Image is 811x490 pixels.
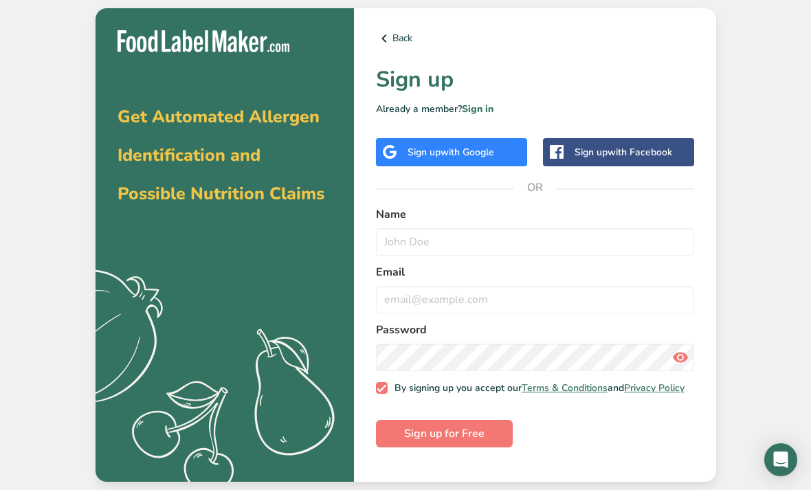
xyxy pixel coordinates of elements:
[514,167,555,208] span: OR
[522,381,608,394] a: Terms & Conditions
[376,264,694,280] label: Email
[408,145,494,159] div: Sign up
[608,146,672,159] span: with Facebook
[388,382,685,394] span: By signing up you accept our and
[404,425,485,442] span: Sign up for Free
[376,102,694,116] p: Already a member?
[376,63,694,96] h1: Sign up
[575,145,672,159] div: Sign up
[376,286,694,313] input: email@example.com
[462,102,493,115] a: Sign in
[624,381,685,394] a: Privacy Policy
[376,228,694,256] input: John Doe
[118,105,324,205] span: Get Automated Allergen Identification and Possible Nutrition Claims
[118,30,289,53] img: Food Label Maker
[376,420,513,447] button: Sign up for Free
[441,146,494,159] span: with Google
[376,322,694,338] label: Password
[376,30,694,47] a: Back
[764,443,797,476] div: Open Intercom Messenger
[376,206,694,223] label: Name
